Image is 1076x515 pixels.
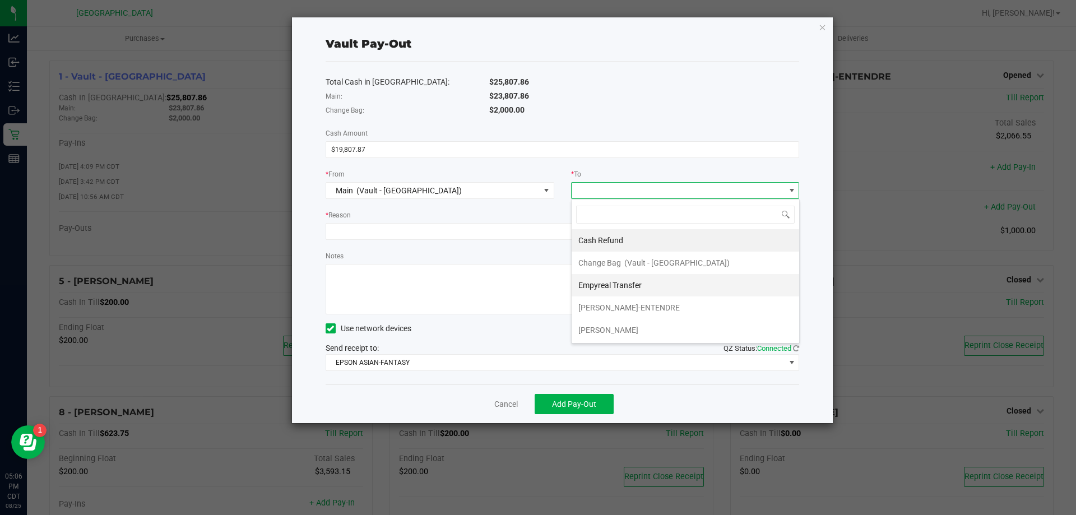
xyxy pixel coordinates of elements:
[489,105,525,114] span: $2,000.00
[326,106,364,114] span: Change Bag:
[535,394,614,414] button: Add Pay-Out
[624,258,730,267] span: (Vault - [GEOGRAPHIC_DATA])
[326,251,344,261] label: Notes
[326,129,368,137] span: Cash Amount
[571,169,581,179] label: To
[326,77,449,86] span: Total Cash in [GEOGRAPHIC_DATA]:
[326,355,785,370] span: EPSON ASIAN-FANTASY
[578,236,623,245] span: Cash Refund
[757,344,791,352] span: Connected
[723,344,799,352] span: QZ Status:
[578,326,638,335] span: [PERSON_NAME]
[552,400,596,409] span: Add Pay-Out
[494,398,518,410] a: Cancel
[326,92,342,100] span: Main:
[11,425,45,459] iframe: Resource center
[326,35,411,52] div: Vault Pay-Out
[489,91,529,100] span: $23,807.86
[33,424,47,437] iframe: Resource center unread badge
[578,258,621,267] span: Change Bag
[578,281,642,290] span: Empyreal Transfer
[578,303,680,312] span: [PERSON_NAME]-ENTENDRE
[336,186,353,195] span: Main
[356,186,462,195] span: (Vault - [GEOGRAPHIC_DATA])
[489,77,529,86] span: $25,807.86
[326,344,379,352] span: Send receipt to:
[326,169,345,179] label: From
[326,210,351,220] label: Reason
[326,323,411,335] label: Use network devices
